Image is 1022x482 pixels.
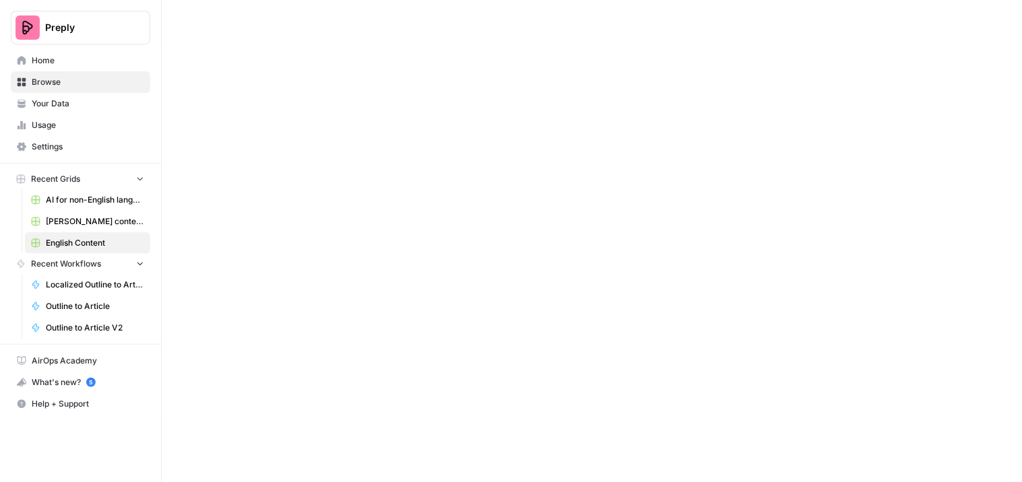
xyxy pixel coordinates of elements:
button: Recent Grids [11,169,150,189]
span: Browse [32,76,144,88]
a: Outline to Article V2 [25,317,150,339]
a: English Content [25,232,150,254]
a: Your Data [11,93,150,114]
a: AI for non-English languages [25,189,150,211]
span: Preply [45,21,127,34]
span: [PERSON_NAME] content interlinking test [46,215,144,228]
span: Recent Workflows [31,258,101,270]
img: Preply Logo [15,15,40,40]
div: What's new? [11,372,150,392]
a: AirOps Academy [11,350,150,372]
span: Settings [32,141,144,153]
a: 5 [86,378,96,387]
span: Home [32,55,144,67]
button: Workspace: Preply [11,11,150,44]
span: AI for non-English languages [46,194,144,206]
a: Usage [11,114,150,136]
a: Browse [11,71,150,93]
a: [PERSON_NAME] content interlinking test [25,211,150,232]
span: Recent Grids [31,173,80,185]
button: Recent Workflows [11,254,150,274]
span: Localized Outline to Article [46,279,144,291]
a: Home [11,50,150,71]
button: What's new? 5 [11,372,150,393]
text: 5 [89,379,92,386]
span: Outline to Article [46,300,144,312]
a: Outline to Article [25,296,150,317]
a: Settings [11,136,150,158]
button: Help + Support [11,393,150,415]
span: AirOps Academy [32,355,144,367]
span: Your Data [32,98,144,110]
span: Outline to Article V2 [46,322,144,334]
span: Usage [32,119,144,131]
a: Localized Outline to Article [25,274,150,296]
span: Help + Support [32,398,144,410]
span: English Content [46,237,144,249]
